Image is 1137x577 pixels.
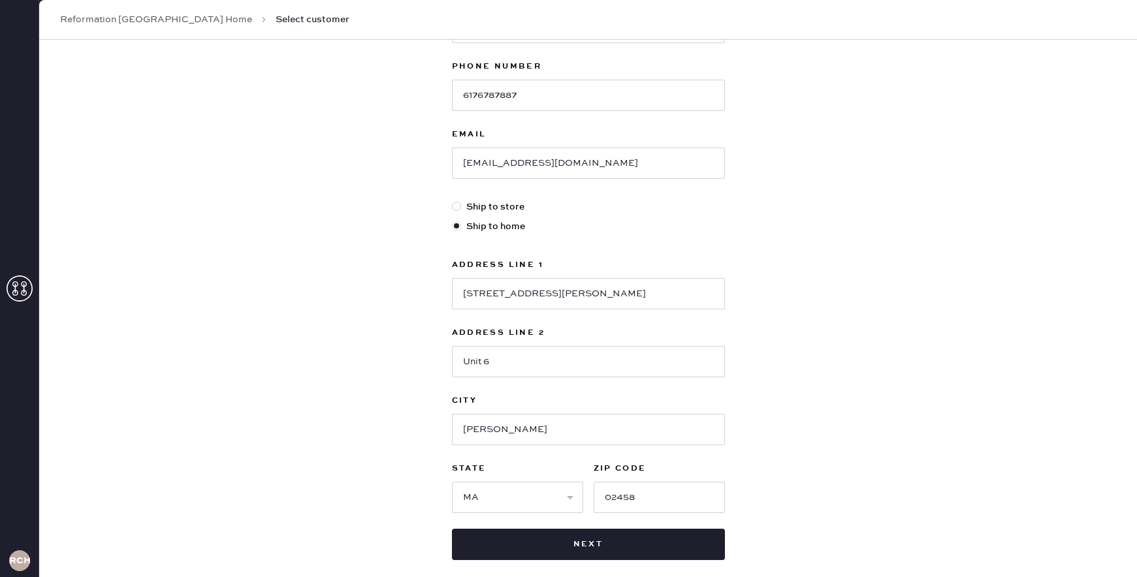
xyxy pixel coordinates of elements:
[452,59,725,74] label: Phone Number
[594,461,725,476] label: ZIP Code
[452,148,725,179] input: e.g. john@doe.com
[452,346,725,377] input: e.g. Unit, floor etc.
[60,13,252,26] a: Reformation [GEOGRAPHIC_DATA] Home
[594,482,725,513] input: e.g 100134
[452,80,725,111] input: e.g (XXX) XXXXXX
[452,529,725,560] button: Next
[452,257,725,273] label: Address Line 1
[452,219,725,234] label: Ship to home
[452,278,725,309] input: e.g. Street address, P.O. box etc.
[276,13,349,26] span: Select customer
[452,127,725,142] label: Email
[452,461,583,476] label: State
[9,556,30,565] h3: RCHA
[452,325,725,341] label: Address Line 2
[452,200,725,214] label: Ship to store
[452,414,725,445] input: e.g New York
[452,393,725,409] label: City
